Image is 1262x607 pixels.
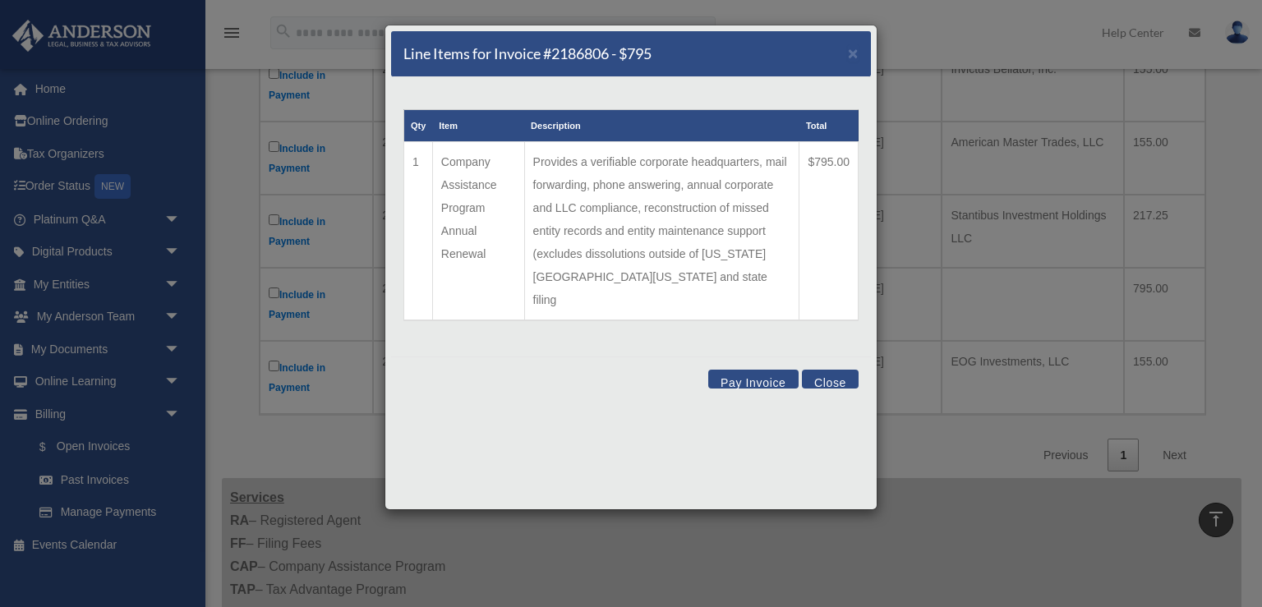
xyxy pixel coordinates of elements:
[432,110,524,142] th: Item
[799,110,859,142] th: Total
[802,370,859,389] button: Close
[404,142,433,321] td: 1
[404,110,433,142] th: Qty
[524,110,799,142] th: Description
[799,142,859,321] td: $795.00
[848,44,859,62] button: Close
[432,142,524,321] td: Company Assistance Program Annual Renewal
[403,44,652,64] h5: Line Items for Invoice #2186806 - $795
[524,142,799,321] td: Provides a verifiable corporate headquarters, mail forwarding, phone answering, annual corporate ...
[708,370,799,389] button: Pay Invoice
[848,44,859,62] span: ×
